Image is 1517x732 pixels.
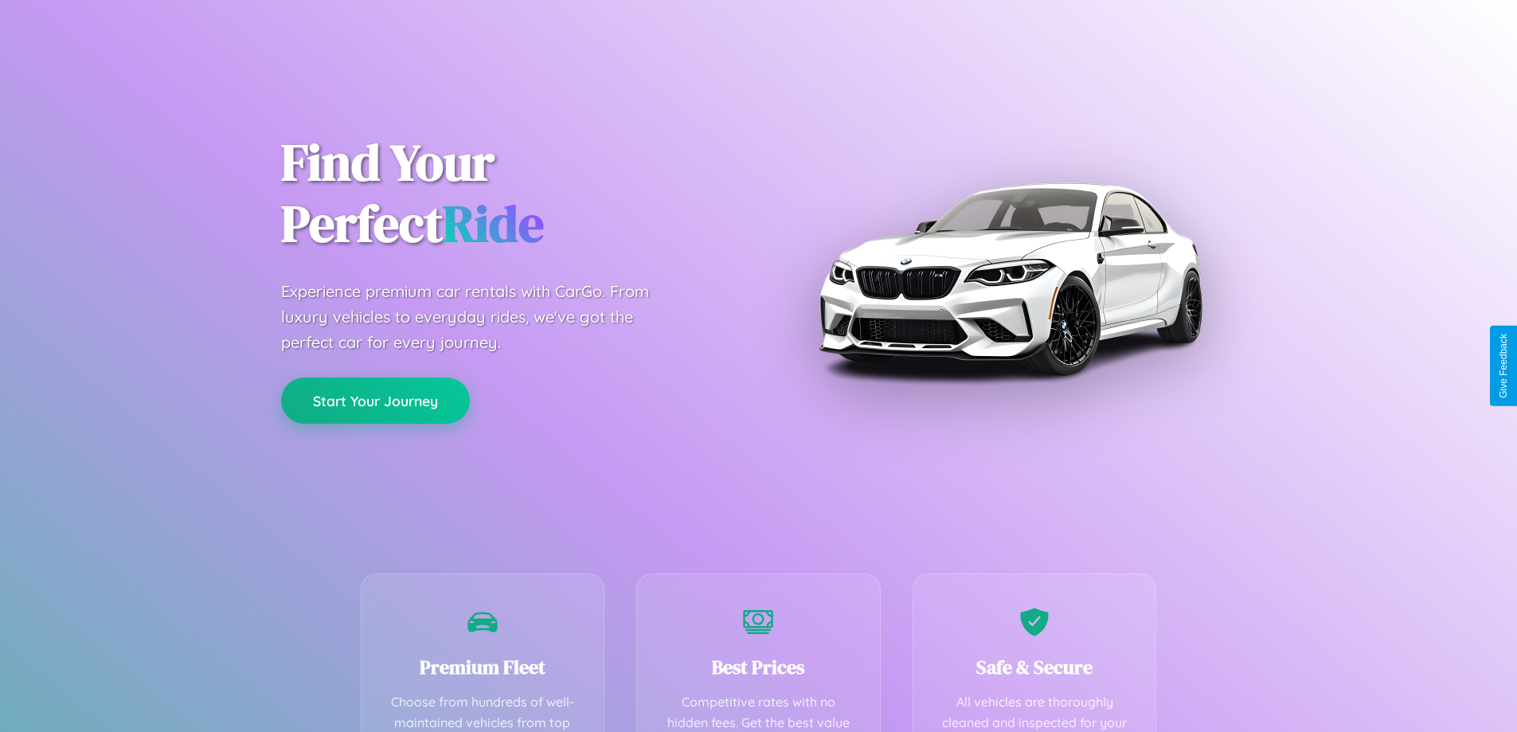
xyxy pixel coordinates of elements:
h1: Find Your Perfect [281,132,735,255]
h3: Premium Fleet [385,654,581,680]
img: Premium BMW car rental vehicle [811,80,1209,478]
p: Experience premium car rentals with CarGo. From luxury vehicles to everyday rides, we've got the ... [281,279,679,355]
div: Give Feedback [1498,334,1509,398]
h3: Safe & Secure [937,654,1132,680]
h3: Best Prices [661,654,856,680]
button: Start Your Journey [281,378,470,424]
span: Ride [443,189,544,258]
